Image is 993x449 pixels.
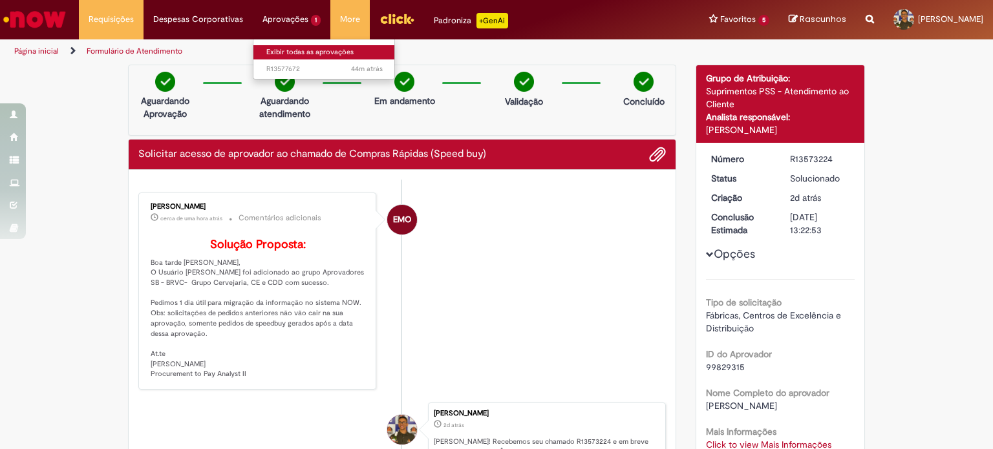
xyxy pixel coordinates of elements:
[239,213,321,224] small: Comentários adicionais
[275,72,295,92] img: check-circle-green.png
[160,214,222,222] time: 29/09/2025 14:42:27
[89,13,134,26] span: Requisições
[10,39,652,63] ul: Trilhas de página
[311,15,321,26] span: 1
[623,95,665,108] p: Concluído
[758,15,769,26] span: 5
[351,64,383,74] span: 44m atrás
[634,72,654,92] img: check-circle-green.png
[706,110,855,123] div: Analista responsável:
[706,72,855,85] div: Grupo de Atribuição:
[253,62,396,76] a: Aberto R13577672 :
[340,13,360,26] span: More
[434,13,508,28] div: Padroniza
[649,146,666,163] button: Adicionar anexos
[266,64,383,74] span: R13577672
[443,421,464,429] span: 2d atrás
[701,191,781,204] dt: Criação
[790,211,850,236] div: [DATE] 13:22:53
[253,39,395,79] ul: Aprovações
[790,192,821,204] time: 27/09/2025 16:22:57
[387,205,417,235] div: Elizandra Maria Oliveira Da Silva
[394,72,414,92] img: check-circle-green.png
[706,426,776,437] b: Mais Informações
[160,214,222,222] span: cerca de uma hora atrás
[374,94,435,107] p: Em andamento
[706,387,829,399] b: Nome Completo do aprovador
[443,421,464,429] time: 27/09/2025 16:22:57
[790,172,850,185] div: Solucionado
[790,191,850,204] div: 27/09/2025 16:22:57
[720,13,756,26] span: Favoritos
[434,410,659,417] div: [PERSON_NAME]
[505,95,543,108] p: Validação
[706,123,855,136] div: [PERSON_NAME]
[387,415,417,444] div: Vinicius Rocha
[253,45,396,59] a: Exibir todas as aprovações
[701,211,781,236] dt: Conclusão Estimada
[790,152,850,165] div: R13573224
[514,72,534,92] img: check-circle-green.png
[393,204,411,235] span: EMO
[210,237,306,252] b: Solução Proposta:
[706,400,777,412] span: [PERSON_NAME]
[379,9,414,28] img: click_logo_yellow_360x200.png
[789,14,846,26] a: Rascunhos
[351,64,383,74] time: 29/09/2025 15:21:27
[790,192,821,204] span: 2d atrás
[701,172,781,185] dt: Status
[918,14,983,25] span: [PERSON_NAME]
[138,149,486,160] h2: Solicitar acesso de aprovador ao chamado de Compras Rápidas (Speed buy) Histórico de tíquete
[706,348,772,360] b: ID do Aprovador
[800,13,846,25] span: Rascunhos
[155,72,175,92] img: check-circle-green.png
[153,13,243,26] span: Despesas Corporativas
[701,152,781,165] dt: Número
[151,203,366,211] div: [PERSON_NAME]
[262,13,308,26] span: Aprovações
[134,94,197,120] p: Aguardando Aprovação
[151,238,366,379] p: Boa tarde [PERSON_NAME], O Usuário [PERSON_NAME] foi adicionado ao grupo Aprovadores SB - BRVC- G...
[706,309,844,334] span: Fábricas, Centros de Excelência e Distribuição
[1,6,68,32] img: ServiceNow
[253,94,316,120] p: Aguardando atendimento
[706,361,745,373] span: 99829315
[87,46,182,56] a: Formulário de Atendimento
[476,13,508,28] p: +GenAi
[14,46,59,56] a: Página inicial
[706,85,855,110] div: Suprimentos PSS - Atendimento ao Cliente
[706,297,782,308] b: Tipo de solicitação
